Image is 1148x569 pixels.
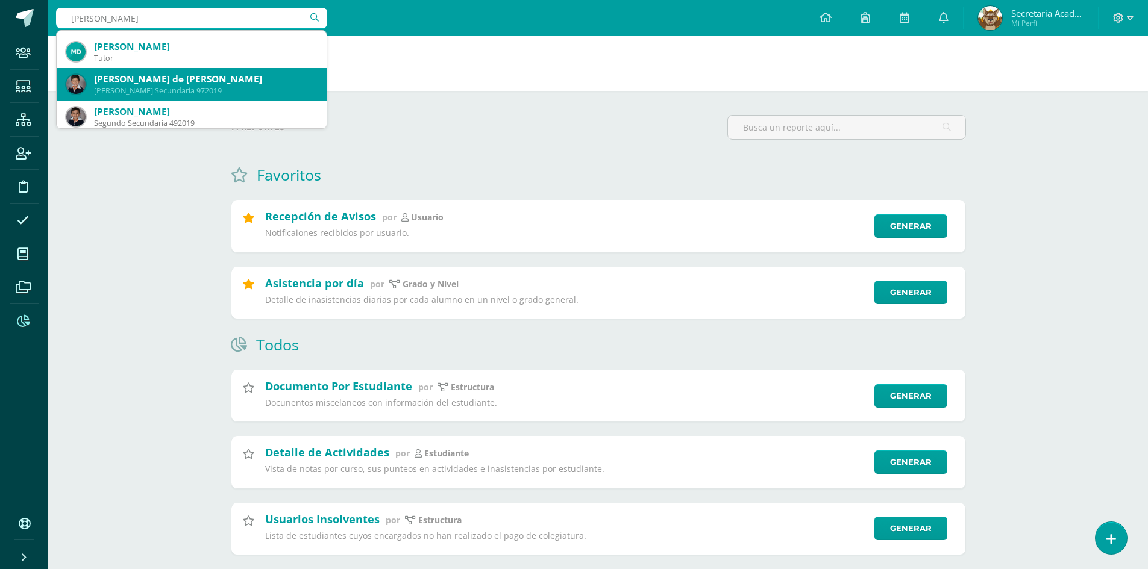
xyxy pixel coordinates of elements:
[265,512,380,526] h2: Usuarios Insolventes
[265,397,867,408] p: Docunentos miscelaneos con información del estudiante.
[94,105,317,118] div: [PERSON_NAME]
[265,276,364,290] h2: Asistencia por día
[403,279,459,290] p: Grado y Nivel
[395,447,410,459] span: por
[231,115,718,140] label: 71 reportes
[451,382,494,393] p: Estructura
[370,278,384,290] span: por
[874,450,947,474] a: Generar
[265,445,389,459] h2: Detalle de Actividades
[94,118,317,128] div: Segundo Secundaria 492019
[265,294,867,305] p: Detalle de inasistencias diarias por cada alumno en un nivel o grado general.
[411,212,444,223] p: Usuario
[66,107,86,126] img: 0e2abeace75f054ae5d11cf82b59ed20.png
[56,8,327,28] input: Busca un usuario...
[265,464,867,474] p: Vista de notas por curso, sus punteos en actividades e inasistencias por estudiante.
[418,515,462,526] p: Estructura
[386,514,400,526] span: por
[94,40,317,53] div: [PERSON_NAME]
[874,281,947,304] a: Generar
[265,379,412,393] h2: Documento Por Estudiante
[66,42,86,61] img: 42ce588c64b27bcc91a05da0ce3abbb0.png
[728,116,965,139] input: Busca un reporte aquí...
[874,214,947,238] a: Generar
[256,334,299,355] h1: Todos
[257,164,321,185] h1: Favoritos
[424,448,469,459] p: estudiante
[94,86,317,96] div: [PERSON_NAME] Secundaria 972019
[1011,7,1084,19] span: Secretaria Académica
[94,53,317,63] div: Tutor
[265,209,376,223] h2: Recepción de Avisos
[874,517,947,540] a: Generar
[978,6,1002,30] img: d6a28b792dbf0ce41b208e57d9de1635.png
[94,73,317,86] div: [PERSON_NAME] de [PERSON_NAME]
[265,228,867,238] p: Notificaiones recibidos por usuario.
[874,384,947,408] a: Generar
[418,381,433,393] span: por
[382,211,397,223] span: por
[1011,18,1084,28] span: Mi Perfil
[66,75,86,94] img: 1015739c1146da3bf8da093b7bd6694e.png
[265,530,867,541] p: Lista de estudiantes cuyos encargados no han realizado el pago de colegiatura.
